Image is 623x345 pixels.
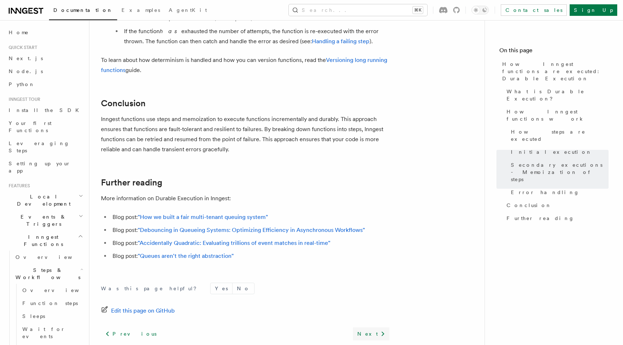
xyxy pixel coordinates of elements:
li: If the function exhausted the number of attempts, the function is re-executed with the error thro... [122,26,389,46]
span: What is Durable Execution? [507,88,609,102]
button: Yes [211,283,232,294]
span: Initial execution [511,148,592,156]
span: Leveraging Steps [9,140,70,153]
a: Contact sales [501,4,567,16]
a: Error handling [508,186,609,199]
a: "Queues aren't the right abstraction" [138,252,234,259]
a: "Debouncing in Queueing Systems: Optimizing Efficiency in Asynchronous Workflows" [138,227,365,233]
a: Edit this page on GitHub [101,306,175,316]
li: Blog post: [110,225,389,235]
kbd: ⌘K [413,6,423,14]
span: Documentation [53,7,113,13]
span: Home [9,29,29,36]
span: Overview [22,287,97,293]
a: Function steps [19,297,85,310]
a: Previous [101,327,160,340]
span: Sleeps [22,313,45,319]
a: Next.js [6,52,85,65]
p: To learn about how determinism is handled and how you can version functions, read the guide. [101,55,389,75]
button: Inngest Functions [6,230,85,251]
a: Next [353,327,389,340]
span: AgentKit [169,7,207,13]
span: Install the SDK [9,107,83,113]
a: Secondary executions - Memoization of steps [508,158,609,186]
a: Sleeps [19,310,85,323]
li: Blog post: [110,251,389,261]
a: Documentation [49,2,117,20]
span: Error handling [511,189,579,196]
span: Python [9,81,35,87]
a: Your first Functions [6,117,85,137]
span: How Inngest functions work [507,108,609,122]
span: Examples [121,7,160,13]
a: How Inngest functions work [504,105,609,125]
a: How Inngest functions are executed: Durable Execution [499,58,609,85]
span: Features [6,183,30,189]
a: Sign Up [570,4,617,16]
li: Blog post: [110,212,389,222]
a: Leveraging Steps [6,137,85,157]
a: Initial execution [508,145,609,158]
a: Python [6,78,85,91]
a: Overview [19,284,85,297]
span: Next.js [9,55,43,61]
em: has [160,28,181,35]
span: How steps are executed [511,128,609,143]
span: Local Development [6,193,79,207]
span: Function steps [22,300,78,306]
p: More information on Durable Execution in Inngest: [101,193,389,203]
a: Conclusion [504,199,609,212]
a: Home [6,26,85,39]
a: Wait for events [19,323,85,343]
button: Steps & Workflows [13,264,85,284]
span: Events & Triggers [6,213,79,228]
span: Inngest tour [6,97,40,102]
span: Your first Functions [9,120,52,133]
a: What is Durable Execution? [504,85,609,105]
button: Toggle dark mode [472,6,489,14]
span: Wait for events [22,326,65,339]
a: AgentKit [164,2,211,19]
span: How Inngest functions are executed: Durable Execution [502,61,609,82]
span: Inngest Functions [6,233,78,248]
span: Edit this page on GitHub [111,306,175,316]
span: Node.js [9,68,43,74]
a: Install the SDK [6,104,85,117]
a: How steps are executed [508,125,609,145]
span: Further reading [507,215,574,222]
p: Inngest functions use steps and memoization to execute functions incrementally and durably. This ... [101,114,389,154]
a: Setting up your app [6,157,85,177]
button: No [233,283,254,294]
button: Local Development [6,190,85,210]
span: Secondary executions - Memoization of steps [511,161,609,183]
button: Search...⌘K [289,4,427,16]
a: Conclusion [101,98,146,108]
a: "Accidentally Quadratic: Evaluating trillions of event matches in real-time" [138,239,330,246]
a: Node.js [6,65,85,78]
button: Events & Triggers [6,210,85,230]
span: Overview [16,254,90,260]
li: Blog post: [110,238,389,248]
a: Handling a failing step [312,38,370,45]
span: Conclusion [507,202,552,209]
h4: On this page [499,46,609,58]
span: Steps & Workflows [13,266,80,281]
span: Quick start [6,45,37,50]
a: Further reading [101,178,162,188]
a: Examples [117,2,164,19]
a: "How we built a fair multi-tenant queuing system" [138,214,268,220]
p: Was this page helpful? [101,285,202,292]
a: Overview [13,251,85,264]
a: Versioning long running functions [101,57,387,73]
a: Further reading [504,212,609,225]
span: Setting up your app [9,161,71,174]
